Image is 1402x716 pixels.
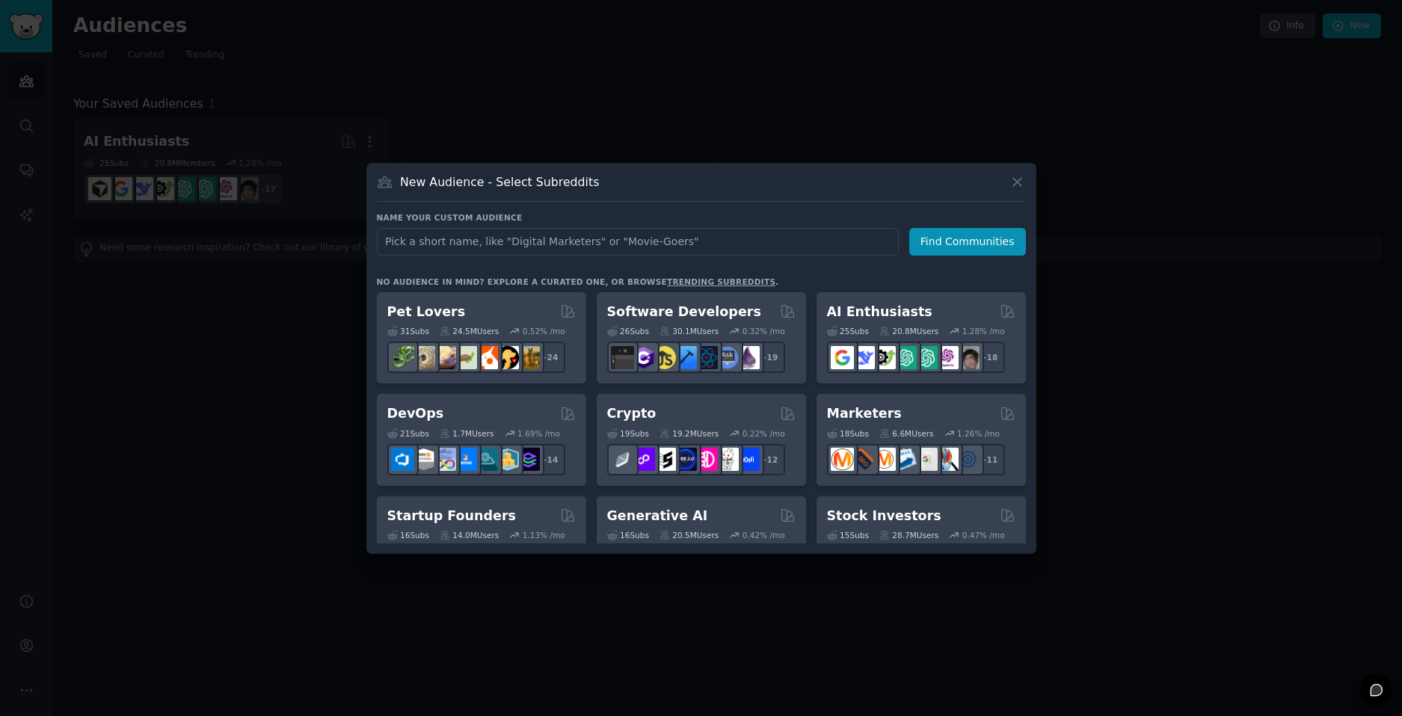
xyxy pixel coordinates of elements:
[611,346,634,369] img: software
[607,404,657,423] h2: Crypto
[754,444,785,475] div: + 12
[831,346,854,369] img: GoogleGeminiAI
[387,507,516,525] h2: Startup Founders
[737,346,760,369] img: elixir
[653,346,676,369] img: learnjavascript
[653,448,676,471] img: ethstaker
[716,448,739,471] img: CryptoNews
[377,212,1026,223] h3: Name your custom audience
[742,530,785,540] div: 0.42 % /mo
[433,448,456,471] img: Docker_DevOps
[440,428,494,439] div: 1.7M Users
[523,326,565,336] div: 0.52 % /mo
[873,448,896,471] img: AskMarketing
[894,346,917,369] img: chatgpt_promptDesign
[827,507,941,525] h2: Stock Investors
[894,448,917,471] img: Emailmarketing
[387,326,429,336] div: 31 Sub s
[957,428,1000,439] div: 1.26 % /mo
[935,448,959,471] img: MarketingResearch
[716,346,739,369] img: AskComputerScience
[534,342,565,373] div: + 24
[387,404,444,423] h2: DevOps
[387,428,429,439] div: 21 Sub s
[607,530,649,540] div: 16 Sub s
[909,228,1026,256] button: Find Communities
[440,326,499,336] div: 24.5M Users
[496,346,519,369] img: PetAdvice
[935,346,959,369] img: OpenAIDev
[412,346,435,369] img: ballpython
[454,448,477,471] img: DevOpsLinks
[914,448,938,471] img: googleads
[387,530,429,540] div: 16 Sub s
[956,448,980,471] img: OnlineMarketing
[852,346,875,369] img: DeepSeek
[667,277,775,286] a: trending subreddits
[391,448,414,471] img: azuredevops
[607,303,761,321] h2: Software Developers
[827,428,869,439] div: 18 Sub s
[607,326,649,336] div: 26 Sub s
[517,346,540,369] img: dogbreed
[742,428,785,439] div: 0.22 % /mo
[962,530,1005,540] div: 0.47 % /mo
[879,326,938,336] div: 20.8M Users
[879,530,938,540] div: 28.7M Users
[742,326,785,336] div: 0.32 % /mo
[412,448,435,471] img: AWS_Certified_Experts
[454,346,477,369] img: turtle
[914,346,938,369] img: chatgpt_prompts_
[400,174,599,190] h3: New Audience - Select Subreddits
[607,507,708,525] h2: Generative AI
[827,303,932,321] h2: AI Enthusiasts
[517,428,560,439] div: 1.69 % /mo
[433,346,456,369] img: leopardgeckos
[377,277,779,287] div: No audience in mind? Explore a curated one, or browse .
[674,448,697,471] img: web3
[737,448,760,471] img: defi_
[660,326,719,336] div: 30.1M Users
[496,448,519,471] img: aws_cdk
[974,342,1005,373] div: + 18
[956,346,980,369] img: ArtificalIntelligence
[827,404,902,423] h2: Marketers
[827,530,869,540] div: 15 Sub s
[873,346,896,369] img: AItoolsCatalog
[632,346,655,369] img: csharp
[475,448,498,471] img: platformengineering
[831,448,854,471] img: content_marketing
[377,228,899,256] input: Pick a short name, like "Digital Marketers" or "Movie-Goers"
[523,530,565,540] div: 1.13 % /mo
[534,444,565,475] div: + 14
[660,428,719,439] div: 19.2M Users
[517,448,540,471] img: PlatformEngineers
[391,346,414,369] img: herpetology
[440,530,499,540] div: 14.0M Users
[962,326,1005,336] div: 1.28 % /mo
[695,346,718,369] img: reactnative
[695,448,718,471] img: defiblockchain
[674,346,697,369] img: iOSProgramming
[974,444,1005,475] div: + 11
[827,326,869,336] div: 25 Sub s
[879,428,934,439] div: 6.6M Users
[475,346,498,369] img: cockatiel
[611,448,634,471] img: ethfinance
[387,303,466,321] h2: Pet Lovers
[607,428,649,439] div: 19 Sub s
[660,530,719,540] div: 20.5M Users
[754,342,785,373] div: + 19
[852,448,875,471] img: bigseo
[632,448,655,471] img: 0xPolygon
